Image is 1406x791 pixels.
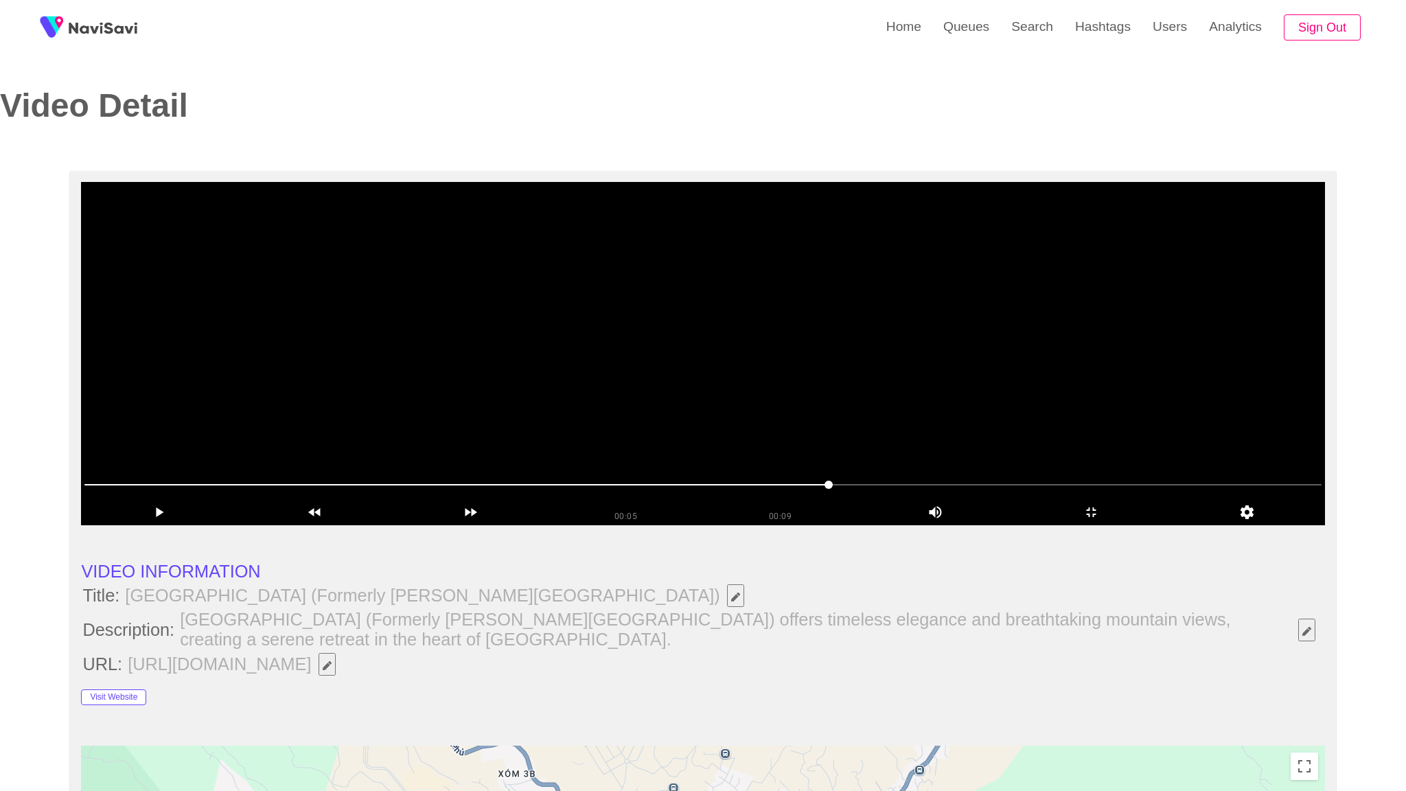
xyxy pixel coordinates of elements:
button: Edit Field [319,653,336,676]
div: add [81,500,237,525]
button: Toggle fullscreen view [1291,753,1318,780]
span: Edit Field [730,593,741,601]
div: add [1169,500,1325,525]
img: fireSpot [69,21,137,34]
button: Visit Website [81,689,146,706]
img: fireSpot [34,10,69,45]
button: Edit Field [727,584,744,607]
li: VIDEO INFORMATION [81,562,1324,582]
button: Sign Out [1284,14,1361,41]
span: URL: [81,654,124,674]
span: Title: [81,586,121,606]
span: Description: [81,620,176,640]
span: 00:09 [769,512,792,521]
span: 00:05 [614,512,637,521]
div: add [1013,500,1169,525]
div: add [857,500,1013,521]
div: add [237,500,393,525]
div: add [393,500,549,525]
button: Edit Field [1298,619,1315,641]
a: Visit Website [81,684,146,703]
span: Edit Field [1301,627,1313,636]
span: Edit Field [321,661,333,670]
span: [GEOGRAPHIC_DATA] (Formerly [PERSON_NAME][GEOGRAPHIC_DATA]) [124,583,752,608]
span: [URL][DOMAIN_NAME] [126,652,343,677]
span: [GEOGRAPHIC_DATA] (Formerly [PERSON_NAME][GEOGRAPHIC_DATA]) offers timeless elegance and breathta... [178,610,1323,650]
